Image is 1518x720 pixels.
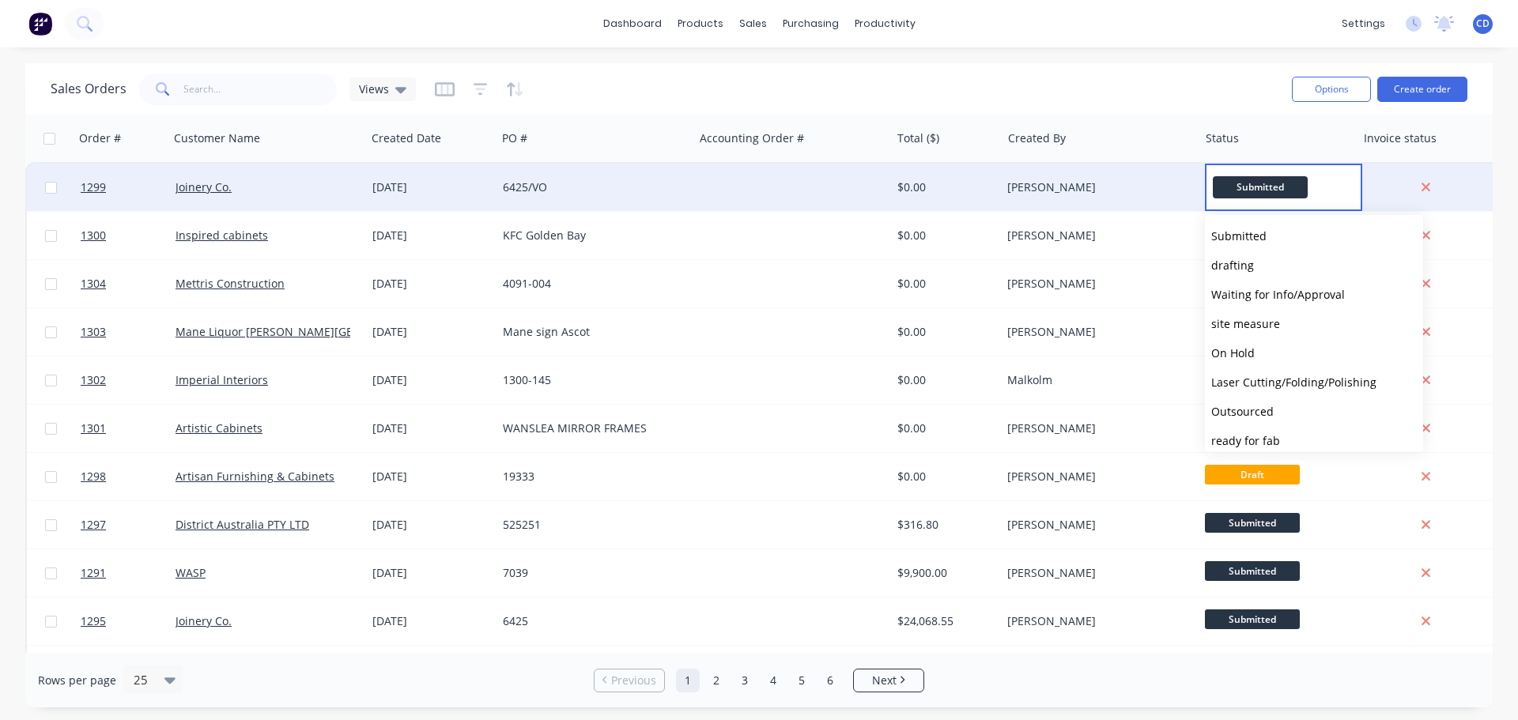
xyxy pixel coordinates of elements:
[372,276,490,292] div: [DATE]
[1211,404,1274,419] span: Outsourced
[1007,517,1183,533] div: [PERSON_NAME]
[81,356,176,404] a: 1302
[503,420,678,436] div: WANSLEA MIRROR FRAMES
[872,673,897,688] span: Next
[359,81,389,97] span: Views
[1205,609,1300,629] span: Submitted
[81,565,106,581] span: 1291
[670,12,731,36] div: products
[176,372,268,387] a: Imperial Interiors
[503,228,678,243] div: KFC Golden Bay
[818,669,842,692] a: Page 6
[183,74,338,105] input: Search...
[81,372,106,388] span: 1302
[1205,221,1423,251] button: Submitted
[28,12,52,36] img: Factory
[897,324,990,340] div: $0.00
[595,673,664,688] a: Previous page
[1211,316,1280,331] span: site measure
[1364,130,1437,146] div: Invoice status
[503,276,678,292] div: 4091-004
[1205,426,1423,455] button: ready for fab
[1008,130,1066,146] div: Created By
[81,549,176,597] a: 1291
[897,130,939,146] div: Total ($)
[1211,345,1255,360] span: On Hold
[79,130,121,146] div: Order #
[897,613,990,629] div: $24,068.55
[176,469,334,484] a: Artisan Furnishing & Cabinets
[372,565,490,581] div: [DATE]
[1007,565,1183,581] div: [PERSON_NAME]
[733,669,757,692] a: Page 3
[81,276,106,292] span: 1304
[81,405,176,452] a: 1301
[372,517,490,533] div: [DATE]
[1377,77,1467,102] button: Create order
[611,673,656,688] span: Previous
[854,673,923,688] a: Next page
[81,179,106,195] span: 1299
[176,565,206,580] a: WASP
[775,12,847,36] div: purchasing
[1007,613,1183,629] div: [PERSON_NAME]
[897,420,990,436] div: $0.00
[372,420,490,436] div: [DATE]
[1007,372,1183,388] div: Malkolm
[595,12,670,36] a: dashboard
[700,130,804,146] div: Accounting Order #
[704,669,728,692] a: Page 2
[81,646,176,693] a: 1294
[176,179,232,194] a: Joinery Co.
[38,673,116,688] span: Rows per page
[372,228,490,243] div: [DATE]
[897,228,990,243] div: $0.00
[847,12,923,36] div: productivity
[676,669,700,692] a: Page 1 is your current page
[81,501,176,548] a: 1297
[1205,465,1300,484] span: Draft
[176,420,262,435] a: Artistic Cabinets
[81,324,106,340] span: 1303
[1205,280,1423,309] button: Waiting for Info/Approval
[1213,176,1308,198] span: Submitted
[897,179,990,195] div: $0.00
[81,420,106,436] span: 1301
[81,453,176,500] a: 1298
[1007,228,1183,243] div: [PERSON_NAME]
[897,469,990,484] div: $0.00
[372,613,490,629] div: [DATE]
[1007,179,1183,195] div: [PERSON_NAME]
[174,130,260,146] div: Customer Name
[176,228,268,243] a: Inspired cabinets
[1211,375,1376,390] span: Laser Cutting/Folding/Polishing
[897,372,990,388] div: $0.00
[372,469,490,484] div: [DATE]
[502,130,527,146] div: PO #
[1205,309,1423,338] button: site measure
[1476,17,1490,31] span: CD
[372,372,490,388] div: [DATE]
[176,276,285,291] a: Mettris Construction
[176,517,309,532] a: District Australia PTY LTD
[503,565,678,581] div: 7039
[81,308,176,356] a: 1303
[81,260,176,307] a: 1304
[81,613,106,629] span: 1295
[51,81,126,96] h1: Sales Orders
[81,212,176,259] a: 1300
[731,12,775,36] div: sales
[1211,258,1254,273] span: drafting
[1205,561,1300,581] span: Submitted
[1205,338,1423,368] button: On Hold
[1211,228,1267,243] span: Submitted
[1206,130,1239,146] div: Status
[81,469,106,484] span: 1298
[81,228,106,243] span: 1300
[81,164,176,211] a: 1299
[1211,433,1280,448] span: ready for fab
[1007,276,1183,292] div: [PERSON_NAME]
[761,669,785,692] a: Page 4
[897,517,990,533] div: $316.80
[372,130,441,146] div: Created Date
